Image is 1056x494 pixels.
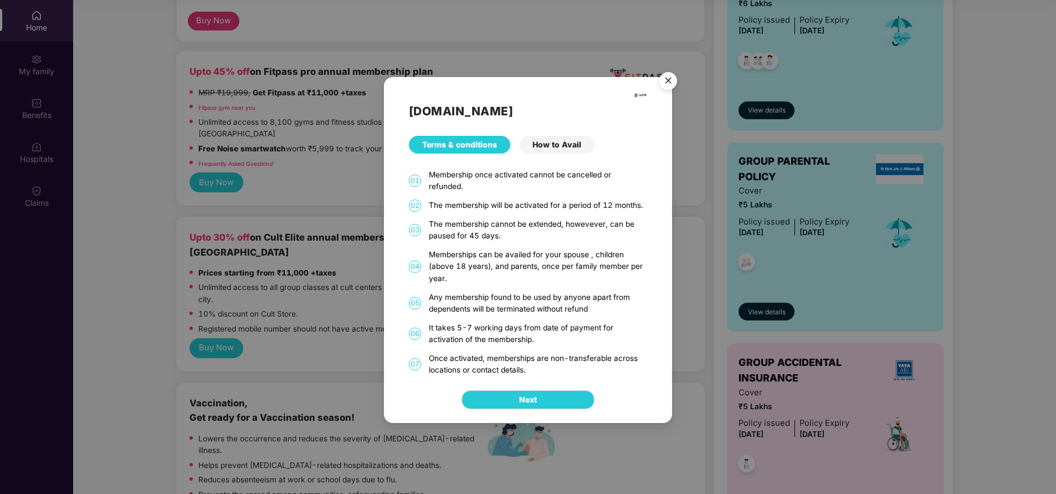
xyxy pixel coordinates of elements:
h2: [DOMAIN_NAME] [409,101,648,120]
button: Close [653,67,683,96]
button: Next [462,390,594,409]
div: Memberships can be availed for your spouse , children (above 18 years), and parents, once per fam... [429,248,648,284]
span: 04 [409,261,421,273]
div: The membership will be activated for a period of 12 months. [429,200,648,212]
div: Any membership found to be used by anyone apart from dependents will be terminated without refund [429,291,648,315]
div: Membership once activated cannot be cancelled or refunded. [429,169,648,192]
span: 02 [409,199,421,211]
span: 05 [409,297,421,309]
img: svg+xml;base64,PHN2ZyB4bWxucz0iaHR0cDovL3d3dy53My5vcmcvMjAwMC9zdmciIHdpZHRoPSI1NiIgaGVpZ2h0PSI1Ni... [653,67,684,98]
div: Terms & conditions [409,135,510,153]
div: The membership cannot be extended, howevever, can be paused for 45 days. [429,218,648,242]
img: cult.png [633,88,647,102]
div: It takes 5-7 working days from date of payment for activation of the membership. [429,322,648,345]
span: 03 [409,224,421,236]
div: Once activated, memberships are non-transferable across locations or contact details. [429,352,648,376]
div: How to Avail [519,135,594,153]
span: 06 [409,328,421,340]
span: 07 [409,358,421,370]
span: 01 [409,175,421,187]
